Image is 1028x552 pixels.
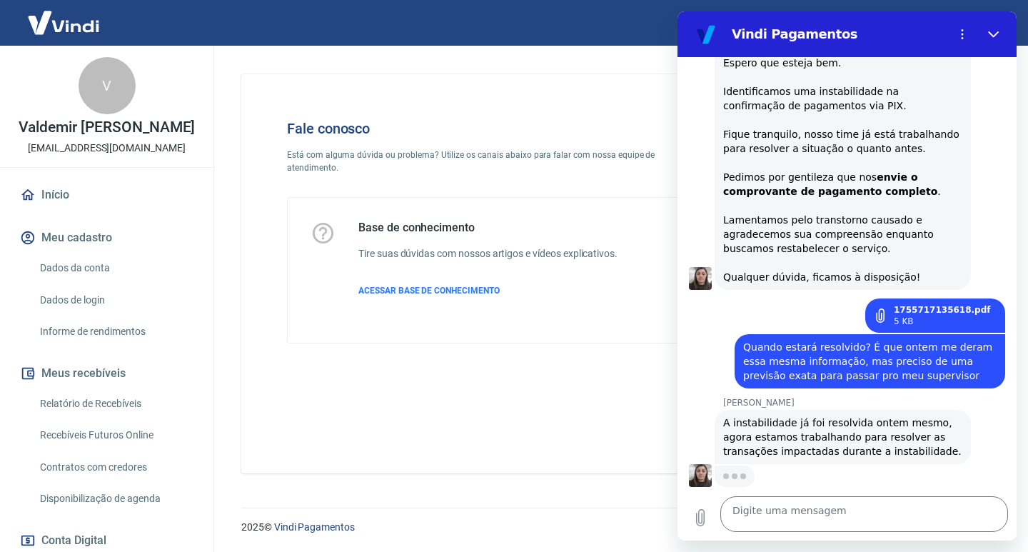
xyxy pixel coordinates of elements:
[34,254,196,283] a: Dados da conta
[34,421,196,450] a: Recebíveis Futuros Online
[959,10,1011,36] button: Sair
[358,221,618,235] h5: Base de conhecimento
[358,246,618,261] h6: Tire suas dúvidas com nossos artigos e vídeos explicativos.
[17,1,110,44] img: Vindi
[34,317,196,346] a: Informe de rendimentos
[17,358,196,389] button: Meus recebíveis
[287,120,684,137] h4: Fale conosco
[34,286,196,315] a: Dados de login
[287,149,684,174] p: Está com alguma dúvida ou problema? Utilize os canais abaixo para falar com nossa equipe de atend...
[677,11,1017,541] iframe: Janela de mensagens
[79,57,136,114] div: V
[17,222,196,254] button: Meu cadastro
[17,179,196,211] a: Início
[274,521,355,533] a: Vindi Pagamentos
[358,286,500,296] span: ACESSAR BASE DE CONHECIMENTO
[28,141,186,156] p: [EMAIL_ADDRESS][DOMAIN_NAME]
[34,484,196,513] a: Disponibilização de agenda
[241,520,994,535] p: 2025 ©
[19,120,196,135] p: Valdemir [PERSON_NAME]
[34,453,196,482] a: Contratos com credores
[34,389,196,418] a: Relatório de Recebíveis
[358,284,618,297] a: ACESSAR BASE DE CONHECIMENTO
